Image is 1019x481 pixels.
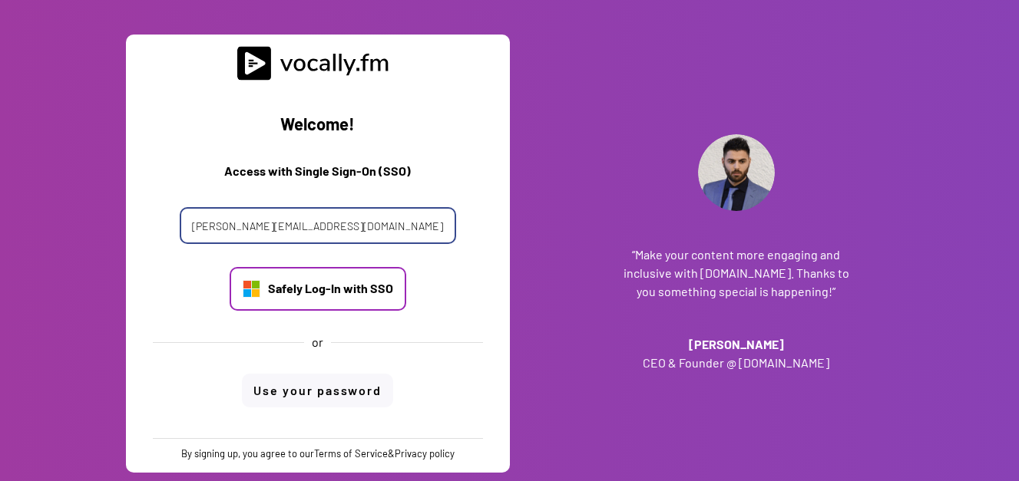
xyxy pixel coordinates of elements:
h3: “Make your content more engaging and inclusive with [DOMAIN_NAME]. Thanks to you something specia... [621,245,852,301]
h3: [PERSON_NAME] [621,335,852,354]
input: Your email [180,207,456,244]
div: Safely Log-In with SSO [268,280,393,297]
img: Addante_Profile.png [698,134,775,211]
h3: Access with Single Sign-On (SSO) [137,162,498,189]
button: Use your password [242,374,393,407]
div: or [312,334,323,351]
img: vocally%20logo.svg [237,46,399,81]
h3: CEO & Founder @ [DOMAIN_NAME] [621,354,852,372]
a: Terms of Service [314,447,388,460]
h2: Welcome! [137,111,498,139]
img: Microsoft_logo.svg [243,280,260,298]
a: Privacy policy [395,447,455,460]
div: By signing up, you agree to our & [181,446,455,460]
